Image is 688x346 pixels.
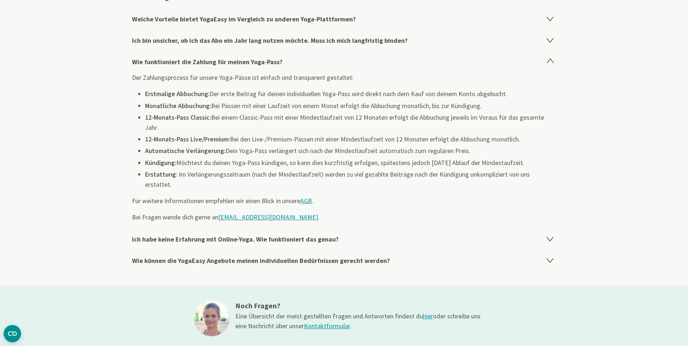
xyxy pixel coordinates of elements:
img: ines@1x.jpg [194,300,230,336]
h4: Wie können die YogaEasy Angebote meinen individuellen Bedürfnissen gerecht werden? [132,250,556,271]
li: Möchtest du deinen Yoga-Pass kündigen, so kann dies kurzfristig erfolgen, spätestens jedoch [DATE... [145,158,556,168]
h4: Ich habe keine Erfahrung mit Online-Yoga. Wie funktioniert das genau? [132,228,556,250]
p: Bei Fragen wende dich gerne an . [132,212,556,222]
strong: Automatische Verlängerung: [145,147,226,156]
p: Für weitere Informationen empfehlen wir einen Blick in unsere . [132,196,556,206]
a: Kontaktformular [304,322,350,330]
li: Bei einem Classic-Pass mit einer Mindestlaufzeit von 12 Monaten erfolgt die Abbuchung jeweils im ... [145,112,556,132]
strong: Erstmalige Abbuchung: [145,90,210,99]
li: Dein Yoga-Pass verlängert sich nach der Mindestlaufzeit automatisch zum regulären Preis. [145,146,556,156]
li: Bei Pässen mit einer Laufzeit von einem Monat erfolgt die Abbuchung monatlich, bis zur Kündigung. [145,101,556,111]
strong: Monatliche Abbuchung: [145,102,211,111]
strong: 12-Monats-Pass Classic: [145,113,211,122]
a: hier [423,312,433,320]
h4: Welche Vorteile bietet YogaEasy im Vergleich zu anderen Yoga-Plattformen? [132,8,556,30]
strong: Kündigung: [145,158,176,168]
p: Der Zahlungsprozess für unsere Yoga-Pässe ist einfach und transparent gestaltet: [132,73,556,82]
a: AGB [300,197,312,205]
h4: Wie funktioniert die Zahlung für meinen Yoga-Pass? [132,51,556,73]
button: CMP-Widget öffnen [4,325,21,342]
a: [EMAIL_ADDRESS][DOMAIN_NAME] [218,213,318,221]
li: Bei den Live-/Premium-Pässen mit einer Mindestlaufzeit von 12 Monaten erfolgt die Abbuchung monat... [145,134,556,144]
li: Der erste Beitrag für deinen individuellen Yoga-Pass wird direkt nach dem Kauf von deinem Konto a... [145,89,556,99]
h4: Ich bin unsicher, ob ich das Abo ein Jahr lang nutzen möchte. Muss ich mich langfristig binden? [132,30,556,51]
strong: 12-Monats-Pass Live/Premium: [145,135,230,144]
strong: Erstattung [145,170,176,179]
li: : Im Verlängerungszeitraum (nach der Mindestlaufzeit) werden zu viel gezahlte Beiträge nach der K... [145,169,556,189]
div: Eine Übersicht der meist gestellten Fragen und Antworten findest du oder schreibe uns eine Nachri... [235,311,482,331]
h3: Noch Fragen? [235,300,482,311]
